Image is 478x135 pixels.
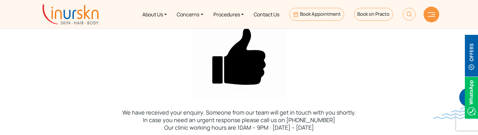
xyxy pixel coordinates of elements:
a: Contact Us [249,3,284,26]
a: Concerns [172,3,208,26]
img: Whatsappicon [465,77,478,119]
img: HeaderSearch [403,8,415,20]
a: Procedures [208,3,249,26]
span: Book on Practo [357,11,389,17]
img: hamLine.svg [428,12,435,17]
a: Book Appointment [289,8,344,21]
img: inurskn-logo [43,4,99,24]
span: Book Appointment [300,11,341,17]
a: Whatsappicon [465,94,478,101]
a: About Us [137,3,172,26]
img: bluewave [433,107,478,119]
img: thank you [192,16,286,98]
img: offerBt [465,35,478,77]
a: Book on Practo [354,8,393,21]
